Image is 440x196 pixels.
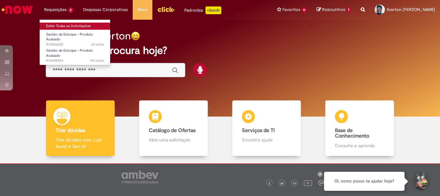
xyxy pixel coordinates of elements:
span: 11 [301,7,307,13]
p: Consulte e aprenda [335,142,384,149]
a: Serviços de TI Encontre ajuda [220,100,313,156]
span: Rascunhos [322,6,345,13]
b: Base de Conhecimento [335,127,369,139]
span: 2 [68,7,73,13]
span: 1 [346,7,351,13]
span: Gestão de Estoque – Produto Acabado [46,48,93,58]
span: Favoritos [282,6,300,13]
b: Catálogo de Ofertas [149,127,196,134]
a: Aberto R13408923 : Gestão de Estoque – Produto Acabado [40,47,110,61]
span: R13456602 [46,42,104,47]
img: ServiceNow [1,3,34,16]
a: Base de Conhecimento Consulte e aprenda [313,100,406,156]
span: Gestão de Estoque – Produto Acabado [46,32,93,42]
p: Encontre ajuda [242,137,291,143]
a: Rascunhos [317,7,351,13]
span: 19d atrás [90,58,104,63]
b: Tirar dúvidas [56,127,85,134]
img: click_logo_yellow_360x200.png [157,5,175,14]
a: Catálogo de Ofertas Abra uma solicitação [127,100,220,156]
span: Everton [PERSON_NAME] [387,7,435,12]
img: logo_footer_workplace.png [318,180,324,186]
span: R13408923 [46,58,104,63]
span: Despesas Corporativas [83,6,128,13]
a: Exibir Todas as Solicitações [40,23,110,30]
div: Oi, como posso te ajudar hoje? [324,172,405,191]
div: Padroniza [184,6,221,14]
p: Abra uma solicitação [149,137,198,143]
b: Serviços de TI [242,127,275,134]
img: logo_footer_twitter.png [280,182,283,185]
a: Aberto R13456602 : Gestão de Estoque – Produto Acabado [40,31,110,45]
img: logo_footer_ambev_rotulo_gray.png [121,170,158,183]
button: Iniciar Conversa de Suporte [411,172,430,191]
h2: O que você procura hoje? [46,45,394,56]
p: +GenAi [206,6,221,14]
span: More [138,6,148,13]
a: Tirar dúvidas Tirar dúvidas com Lupi Assist e Gen Ai [34,100,127,156]
time: 13/08/2025 11:49:52 [90,58,104,63]
ul: Requisições [39,19,110,65]
img: logo_footer_linkedin.png [293,181,296,185]
img: logo_footer_youtube.png [304,179,312,187]
img: happy-face.png [131,31,140,41]
p: Tirar dúvidas com Lupi Assist e Gen Ai [56,137,105,150]
img: logo_footer_facebook.png [268,182,271,185]
span: 4d atrás [91,42,104,47]
time: 28/08/2025 10:20:11 [91,42,104,47]
span: Requisições [44,6,67,13]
